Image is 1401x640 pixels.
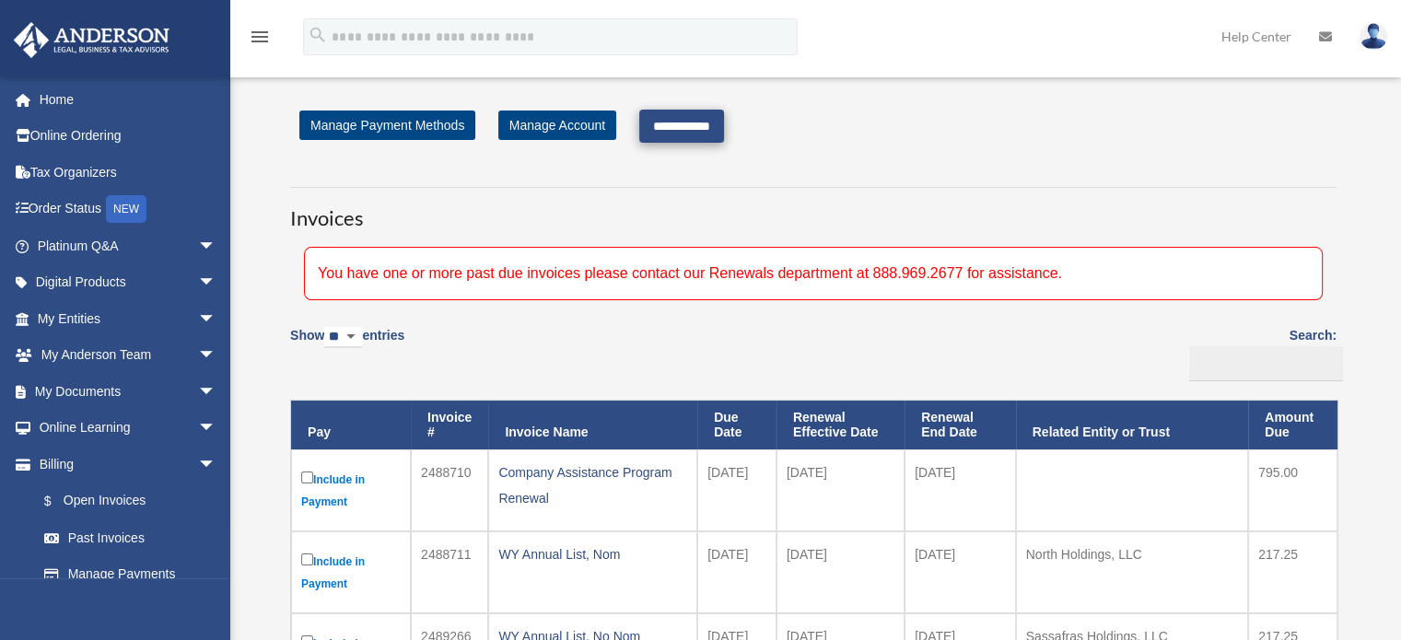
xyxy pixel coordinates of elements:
[697,531,776,613] td: [DATE]
[697,401,776,450] th: Due Date: activate to sort column ascending
[54,490,64,513] span: $
[776,449,905,531] td: [DATE]
[249,26,271,48] i: menu
[1248,401,1337,450] th: Amount Due: activate to sort column ascending
[13,191,244,228] a: Order StatusNEW
[106,195,146,223] div: NEW
[198,337,235,375] span: arrow_drop_down
[13,300,244,337] a: My Entitiesarrow_drop_down
[301,553,313,565] input: Include in Payment
[776,401,905,450] th: Renewal Effective Date: activate to sort column ascending
[198,373,235,411] span: arrow_drop_down
[13,81,244,118] a: Home
[301,471,313,483] input: Include in Payment
[299,111,475,140] a: Manage Payment Methods
[905,449,1016,531] td: [DATE]
[324,327,362,348] select: Showentries
[13,264,244,301] a: Digital Productsarrow_drop_down
[249,32,271,48] a: menu
[198,300,235,338] span: arrow_drop_down
[1189,346,1343,381] input: Search:
[498,460,687,511] div: Company Assistance Program Renewal
[776,531,905,613] td: [DATE]
[304,247,1323,300] div: You have one or more past due invoices please contact our Renewals department at 888.969.2677 for...
[198,410,235,448] span: arrow_drop_down
[26,483,226,520] a: $Open Invoices
[697,449,776,531] td: [DATE]
[198,227,235,265] span: arrow_drop_down
[13,446,235,483] a: Billingarrow_drop_down
[1360,23,1387,50] img: User Pic
[498,111,616,140] a: Manage Account
[13,118,244,155] a: Online Ordering
[488,401,697,450] th: Invoice Name: activate to sort column ascending
[301,550,401,595] label: Include in Payment
[411,401,488,450] th: Invoice #: activate to sort column ascending
[498,541,687,567] div: WY Annual List, Nom
[13,227,244,264] a: Platinum Q&Aarrow_drop_down
[308,25,328,45] i: search
[290,324,404,367] label: Show entries
[905,401,1016,450] th: Renewal End Date: activate to sort column ascending
[290,187,1337,233] h3: Invoices
[1248,531,1337,613] td: 217.25
[291,401,411,450] th: Pay: activate to sort column descending
[13,373,244,410] a: My Documentsarrow_drop_down
[26,556,235,593] a: Manage Payments
[905,531,1016,613] td: [DATE]
[13,410,244,447] a: Online Learningarrow_drop_down
[198,446,235,483] span: arrow_drop_down
[13,154,244,191] a: Tax Organizers
[1016,401,1249,450] th: Related Entity or Trust: activate to sort column ascending
[411,531,488,613] td: 2488711
[411,449,488,531] td: 2488710
[301,468,401,513] label: Include in Payment
[1016,531,1249,613] td: North Holdings, LLC
[26,519,235,556] a: Past Invoices
[1248,449,1337,531] td: 795.00
[13,337,244,374] a: My Anderson Teamarrow_drop_down
[198,264,235,302] span: arrow_drop_down
[8,22,175,58] img: Anderson Advisors Platinum Portal
[1183,324,1337,381] label: Search:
